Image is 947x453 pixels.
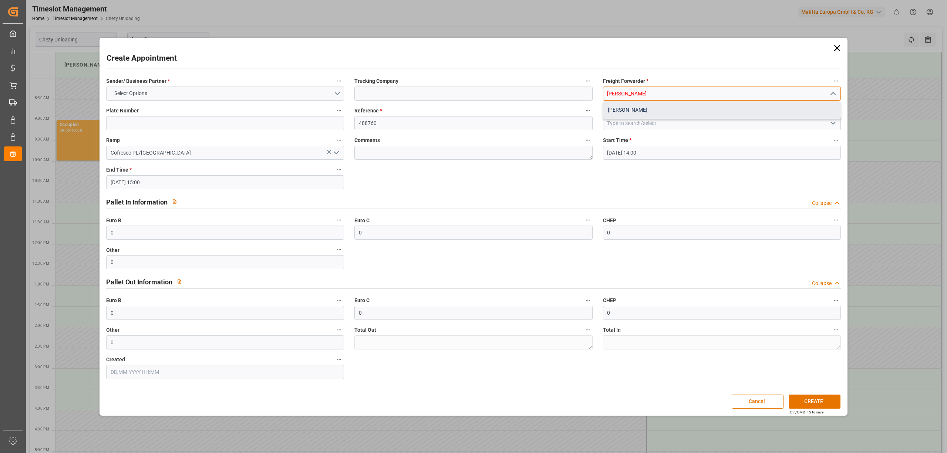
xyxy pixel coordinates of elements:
button: Total Out [583,325,593,335]
input: DD.MM.YYYY HH:MM [603,146,841,160]
button: CHEP [831,295,841,305]
span: Euro C [354,297,370,304]
button: close menu [827,88,838,99]
button: Freight Forwarder * [831,76,841,86]
button: View description [172,274,186,288]
span: Other [106,246,119,254]
input: Type to search/select [106,146,344,160]
button: Plate Number [334,106,344,115]
button: Total In [831,325,841,335]
span: Euro B [106,217,121,224]
button: Reference * [583,106,593,115]
span: End Time [106,166,132,174]
div: Collapse [812,280,832,287]
button: Euro C [583,215,593,225]
span: Comments [354,136,380,144]
span: Reference [354,107,382,115]
span: Total Out [354,326,376,334]
span: Start Time [603,136,631,144]
button: Cancel [732,395,783,409]
button: End Time * [334,165,344,175]
button: Other [334,325,344,335]
button: Other [334,245,344,254]
button: open menu [827,118,838,129]
span: Freight Forwarder [603,77,648,85]
h2: Pallet In Information [106,197,168,207]
div: Ctrl/CMD + S to save [790,409,823,415]
div: [PERSON_NAME] [603,102,840,118]
h2: Pallet Out Information [106,277,172,287]
span: Euro B [106,297,121,304]
button: Start Time * [831,135,841,145]
button: Euro B [334,215,344,225]
div: Collapse [812,199,832,207]
span: Created [106,356,125,364]
button: Ramp [334,135,344,145]
button: CHEP [831,215,841,225]
span: Other [106,326,119,334]
button: View description [168,195,182,209]
button: Sender/ Business Partner * [334,76,344,86]
span: Trucking Company [354,77,398,85]
button: Comments [583,135,593,145]
button: Euro B [334,295,344,305]
span: CHEP [603,297,616,304]
button: Created [334,355,344,364]
span: Total In [603,326,621,334]
button: open menu [106,87,344,101]
input: Type to search/select [603,116,841,130]
input: DD.MM.YYYY HH:MM [106,175,344,189]
span: Sender/ Business Partner [106,77,170,85]
button: open menu [330,147,341,159]
span: Select Options [111,89,151,97]
h2: Create Appointment [107,53,177,64]
input: DD.MM.YYYY HH:MM [106,365,344,379]
span: Euro C [354,217,370,224]
button: Euro C [583,295,593,305]
span: Plate Number [106,107,139,115]
span: CHEP [603,217,616,224]
button: Trucking Company [583,76,593,86]
button: CREATE [789,395,840,409]
span: Ramp [106,136,120,144]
